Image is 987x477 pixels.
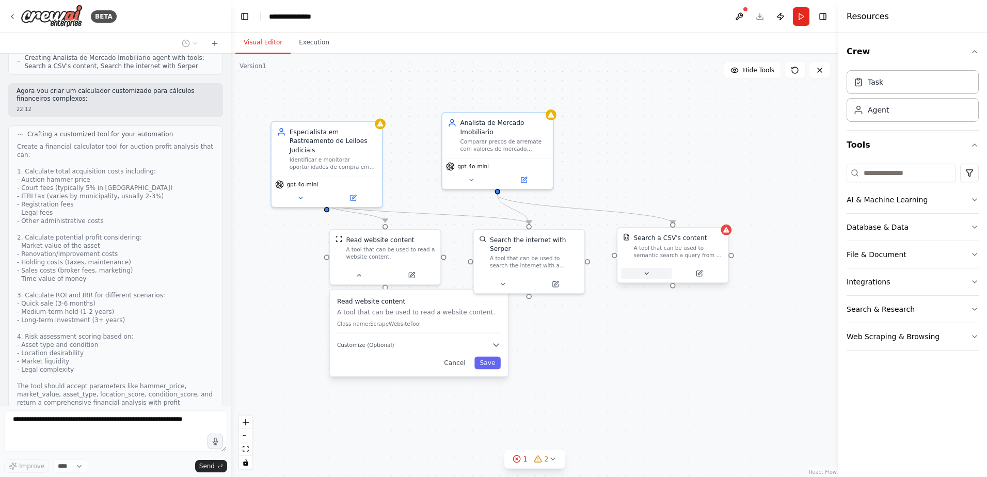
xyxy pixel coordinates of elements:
div: CSVSearchToolSearch a CSV's contentA tool that can be used to semantic search a query from a CSV'... [616,229,729,285]
div: BETA [91,10,117,23]
div: Search a CSV's content [634,233,707,242]
div: Analista de Mercado ImobiliarioComparar precos de arremate com valores de mercado, analisando his... [441,112,554,190]
button: toggle interactivity [239,456,252,469]
g: Edge from db5102f8-1272-469a-a8cc-4777c9ed76b6 to 25910a9b-060b-4644-949a-eb71941ee28d [322,203,390,222]
button: Open in side panel [499,174,549,185]
button: Tools [847,131,979,160]
p: Agora vou criar um calculador customizado para cálculos financeiros complexos: [17,87,215,103]
button: Crew [847,37,979,66]
span: Send [199,462,215,470]
div: Especialista em Rastreamento de Leiloes JudiciaisIdentificar e monitorar oportunidades de compra ... [270,121,383,208]
button: zoom out [239,429,252,442]
span: Improve [19,462,44,470]
button: Open in side panel [328,193,378,203]
div: Task [868,77,883,87]
g: Edge from 523e9a2e-4689-4370-8ff7-9fe21a283ff0 to a47cf4ba-295e-43bd-b0b9-9f485e7d69ae [493,195,677,224]
nav: breadcrumb [269,11,321,22]
a: React Flow attribution [809,469,837,475]
div: SerperDevToolSearch the internet with SerperA tool that can be used to search the internet with a... [473,229,585,294]
button: Switch to previous chat [178,37,202,50]
div: Especialista em Rastreamento de Leiloes Judiciais [290,128,377,154]
button: Start a new chat [206,37,223,50]
button: Send [195,460,227,472]
button: Hide left sidebar [237,9,252,24]
button: Save [474,357,501,369]
div: Read website content [346,235,414,244]
p: A tool that can be used to read a website content. [337,308,501,316]
img: SerperDevTool [479,235,486,243]
g: Edge from 523e9a2e-4689-4370-8ff7-9fe21a283ff0 to 285b0a55-ce9c-4e2c-8976-46739a4ef61e [493,195,533,224]
button: Customize (Optional) [337,340,501,349]
button: File & Document [847,241,979,268]
button: Open in side panel [386,270,437,281]
button: AI & Machine Learning [847,186,979,213]
span: gpt-4o-mini [286,181,318,188]
div: Tools [847,160,979,359]
button: fit view [239,442,252,456]
button: Click to speak your automation idea [208,434,223,449]
span: 2 [544,454,549,464]
img: Logo [21,5,83,28]
div: A tool that can be used to search the internet with a search_query. Supports different search typ... [490,255,579,269]
div: Search the internet with Serper [490,235,579,253]
div: Crew [847,66,979,130]
div: 22:12 [17,105,215,113]
div: React Flow controls [239,416,252,469]
button: Search & Research [847,296,979,323]
span: Hide Tools [743,66,774,74]
button: Open in side panel [530,279,580,290]
img: CSVSearchTool [623,233,630,241]
button: zoom in [239,416,252,429]
img: ScrapeWebsiteTool [335,235,342,243]
button: Visual Editor [235,32,291,54]
button: Integrations [847,268,979,295]
button: Open in side panel [674,268,724,279]
span: 1 [523,454,528,464]
h4: Resources [847,10,889,23]
g: Edge from db5102f8-1272-469a-a8cc-4777c9ed76b6 to 285b0a55-ce9c-4e2c-8976-46739a4ef61e [322,203,533,224]
div: Analista de Mercado Imobiliario [460,118,548,136]
div: A tool that can be used to read a website content. [346,246,435,261]
button: Improve [4,459,49,473]
button: 12 [504,450,565,469]
span: Creating Analista de Mercado Imobiliario agent with tools: Search a CSV's content, Search the int... [24,54,214,70]
div: Agent [868,105,889,115]
div: Create a financial calculator tool for auction profit analysis that can: 1. Calculate total acqui... [17,142,214,415]
div: Version 1 [240,62,266,70]
button: Database & Data [847,214,979,241]
button: Execution [291,32,338,54]
div: Comparar precos de arremate com valores de mercado, analisando historico de precos e identificand... [460,138,548,153]
button: Cancel [439,357,471,369]
div: A tool that can be used to semantic search a query from a CSV's content. [634,244,723,259]
div: Identificar e monitorar oportunidades de compra em leiloes judiciais, coletando dados precisos so... [290,156,377,171]
span: Customize (Optional) [337,341,394,348]
h3: Read website content [337,297,501,306]
button: Hide right sidebar [816,9,830,24]
div: ScrapeWebsiteToolRead website contentA tool that can be used to read a website content.Read websi... [329,229,441,285]
span: gpt-4o-mini [457,163,489,170]
p: Class name: ScrapeWebsiteTool [337,320,501,327]
button: Web Scraping & Browsing [847,323,979,350]
span: Crafting a customized tool for your automation [27,130,173,138]
button: Hide Tools [724,62,781,78]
